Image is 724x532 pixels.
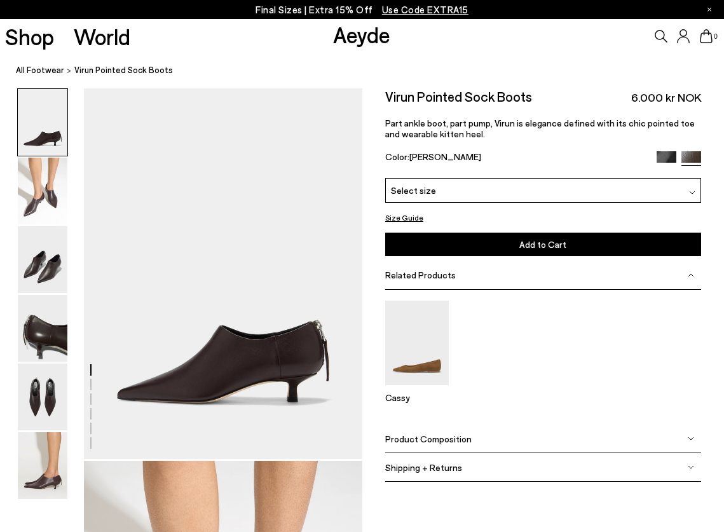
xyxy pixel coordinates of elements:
a: Aeyde [333,21,390,48]
span: 0 [713,33,719,40]
a: 0 [700,29,713,43]
img: Virun Pointed Sock Boots - Image 6 [18,432,67,499]
a: Cassy Pointed-Toe Suede Flats Cassy [385,376,449,403]
a: All Footwear [16,64,64,77]
button: Size Guide [385,210,423,226]
span: Add to Cart [519,239,566,250]
span: Related Products [385,269,456,280]
span: Navigate to /collections/ss25-final-sizes [382,4,468,15]
img: Virun Pointed Sock Boots - Image 2 [18,158,67,224]
h2: Virun Pointed Sock Boots [385,88,532,104]
div: Color: [385,151,646,166]
img: Cassy Pointed-Toe Suede Flats [385,301,449,385]
button: Add to Cart [385,233,701,256]
img: Virun Pointed Sock Boots - Image 1 [18,89,67,156]
img: svg%3E [689,189,695,196]
p: Part ankle boot, part pump, Virun is elegance defined with its chic pointed toe and wearable kitt... [385,118,701,139]
span: [PERSON_NAME] [409,151,481,162]
span: Shipping + Returns [385,462,462,473]
p: Final Sizes | Extra 15% Off [256,2,468,18]
img: svg%3E [688,272,694,278]
span: Select size [391,184,436,197]
a: Shop [5,25,54,48]
span: 6.000 kr NOK [631,90,701,106]
img: svg%3E [688,435,694,442]
img: Virun Pointed Sock Boots - Image 5 [18,364,67,430]
img: svg%3E [688,464,694,470]
img: Virun Pointed Sock Boots - Image 4 [18,295,67,362]
nav: breadcrumb [16,53,724,88]
span: Product Composition [385,433,472,444]
span: Virun Pointed Sock Boots [74,64,173,77]
p: Cassy [385,392,449,403]
a: World [74,25,130,48]
img: Virun Pointed Sock Boots - Image 3 [18,226,67,293]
